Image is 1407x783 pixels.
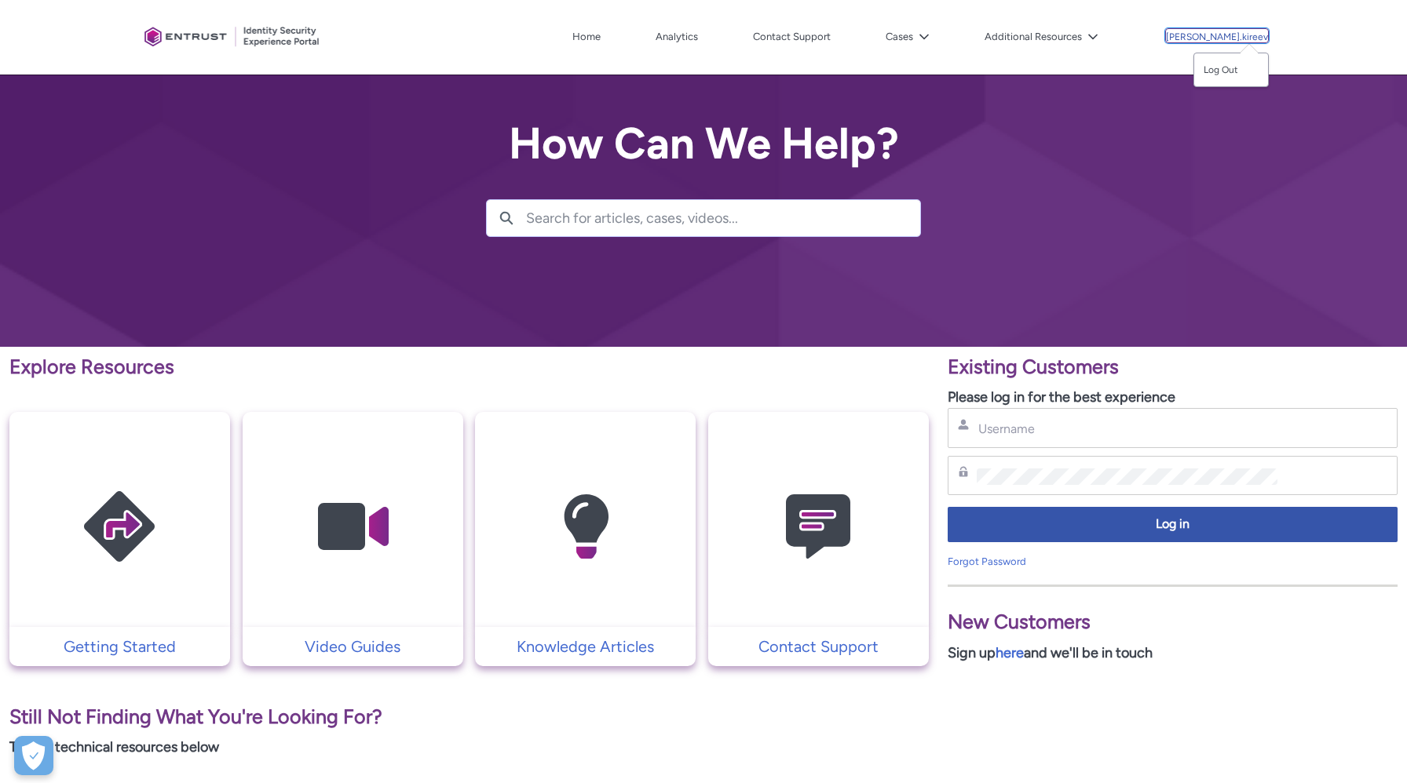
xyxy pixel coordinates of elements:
p: [PERSON_NAME].kireev [1166,32,1268,43]
a: Video Guides [243,635,463,658]
img: Video Guides [278,442,427,611]
button: Search [487,200,526,236]
a: Getting Started [9,635,230,658]
p: Sign up and we'll be in touch [948,643,1398,664]
p: Getting Started [17,635,222,658]
p: Please log in for the best experience [948,387,1398,408]
img: Contact Support [744,442,893,611]
button: Cases [882,25,934,49]
img: Knowledge Articles [511,442,660,611]
a: Knowledge Articles [475,635,696,658]
p: Existing Customers [948,352,1398,382]
p: New Customers [948,607,1398,637]
button: User Profile vladimir.kireev [1165,28,1269,44]
span: Log Out [1204,63,1238,77]
a: Home [568,25,605,49]
button: Log in [948,507,1398,542]
a: Analytics, opens in new tab [652,25,702,49]
p: Still Not Finding What You're Looking For? [9,702,929,732]
h2: How Can We Help? [486,119,921,168]
a: Forgot Password [948,555,1026,567]
a: Contact Support [708,635,929,658]
button: Additional Resources [981,25,1102,49]
input: Username [977,421,1277,437]
p: Explore Resources [9,352,929,382]
p: Video Guides [250,635,455,658]
p: Knowledge Articles [483,635,688,658]
div: Cookie Preferences [14,736,53,775]
span: Log in [958,515,1387,534]
input: Search for articles, cases, videos... [526,200,920,236]
img: Getting Started [45,442,194,611]
button: Open Preferences [14,736,53,775]
a: Contact Support [749,25,835,49]
a: here [996,644,1024,661]
p: Try our technical resources below [9,737,929,758]
p: Contact Support [716,635,921,658]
